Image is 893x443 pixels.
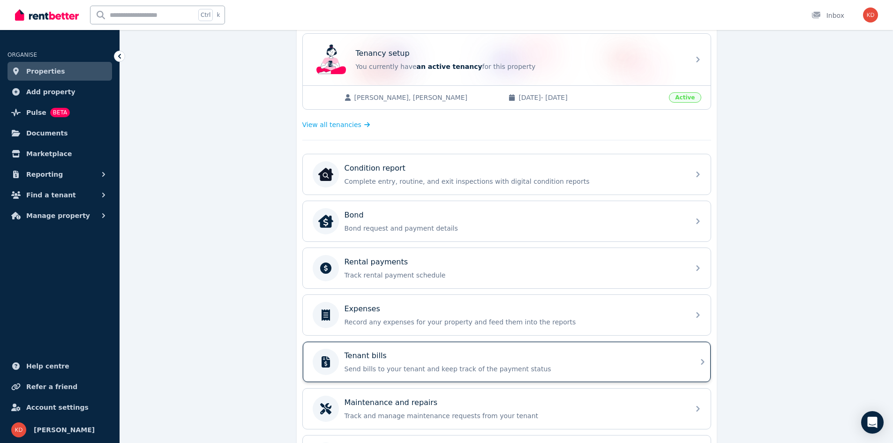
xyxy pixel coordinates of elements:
[863,8,878,23] img: Kay Dhami
[198,9,213,21] span: Ctrl
[26,360,69,372] span: Help centre
[345,163,405,174] p: Condition report
[345,303,380,315] p: Expenses
[303,389,711,429] a: Maintenance and repairsTrack and manage maintenance requests from your tenant
[417,63,482,70] span: an active tenancy
[26,189,76,201] span: Find a tenant
[8,398,112,417] a: Account settings
[354,93,499,102] span: [PERSON_NAME], [PERSON_NAME]
[8,144,112,163] a: Marketplace
[345,411,684,420] p: Track and manage maintenance requests from your tenant
[303,154,711,195] a: Condition reportCondition reportComplete entry, routine, and exit inspections with digital condit...
[811,11,844,20] div: Inbox
[345,317,684,327] p: Record any expenses for your property and feed them into the reports
[345,270,684,280] p: Track rental payment schedule
[316,45,346,75] img: Tenancy setup
[8,83,112,101] a: Add property
[26,66,65,77] span: Properties
[26,402,89,413] span: Account settings
[303,201,711,241] a: BondBondBond request and payment details
[303,34,711,85] a: Tenancy setupTenancy setupYou currently havean active tenancyfor this property
[50,108,70,117] span: BETA
[861,411,884,434] div: Open Intercom Messenger
[318,167,333,182] img: Condition report
[669,92,701,103] span: Active
[26,86,75,98] span: Add property
[345,256,408,268] p: Rental payments
[356,48,410,59] p: Tenancy setup
[518,93,663,102] span: [DATE] - [DATE]
[8,206,112,225] button: Manage property
[318,214,333,229] img: Bond
[8,165,112,184] button: Reporting
[8,62,112,81] a: Properties
[345,364,684,374] p: Send bills to your tenant and keep track of the payment status
[26,381,77,392] span: Refer a friend
[302,120,361,129] span: View all tenancies
[34,424,95,435] span: [PERSON_NAME]
[26,210,90,221] span: Manage property
[26,169,63,180] span: Reporting
[26,107,46,118] span: Pulse
[8,52,37,58] span: ORGANISE
[302,120,370,129] a: View all tenancies
[11,422,26,437] img: Kay Dhami
[15,8,79,22] img: RentBetter
[8,377,112,396] a: Refer a friend
[8,186,112,204] button: Find a tenant
[8,357,112,375] a: Help centre
[345,350,387,361] p: Tenant bills
[345,224,684,233] p: Bond request and payment details
[345,397,438,408] p: Maintenance and repairs
[345,210,364,221] p: Bond
[303,342,711,382] a: Tenant billsSend bills to your tenant and keep track of the payment status
[26,128,68,139] span: Documents
[345,177,684,186] p: Complete entry, routine, and exit inspections with digital condition reports
[217,11,220,19] span: k
[8,124,112,143] a: Documents
[356,62,684,71] p: You currently have for this property
[303,295,711,335] a: ExpensesRecord any expenses for your property and feed them into the reports
[8,103,112,122] a: PulseBETA
[26,148,72,159] span: Marketplace
[303,248,711,288] a: Rental paymentsTrack rental payment schedule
